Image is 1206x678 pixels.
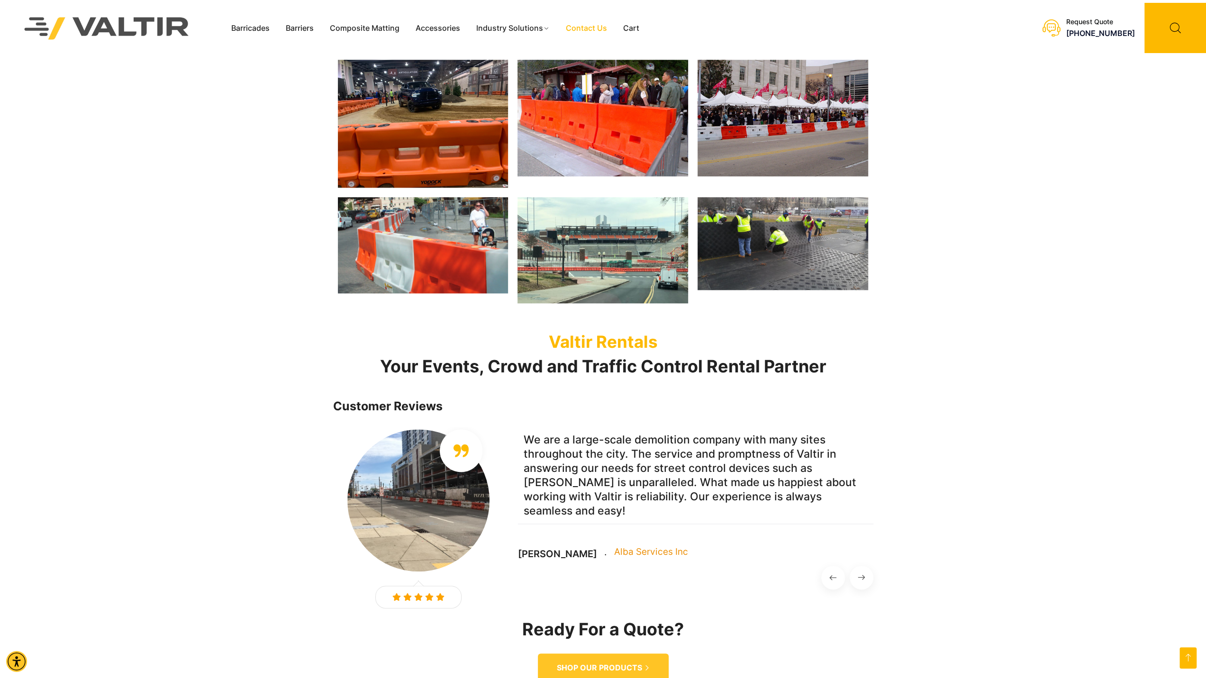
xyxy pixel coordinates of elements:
[615,21,647,36] a: Cart
[558,21,615,36] a: Contact Us
[1179,647,1197,669] a: Open this option
[338,60,508,188] img: A dark blue truck is driving on a dirt track surrounded by orange barriers at an indoor event. Pe...
[1066,28,1135,38] a: call (888) 496-3625
[6,651,27,672] div: Accessibility Menu
[850,566,873,589] button: Next Slide
[517,197,688,303] img: A view of a stadium under construction, featuring empty stands, construction barriers, and a vehi...
[468,21,558,36] a: Industry Solutions
[408,21,468,36] a: Accessories
[604,545,607,560] div: .
[333,620,873,639] h2: Ready For a Quote?
[1066,18,1135,27] div: Request Quote
[557,663,642,673] span: SHOP OUR PRODUCTS
[517,60,688,176] img: A crowd gathers near orange traffic barriers in front of an information booth, with a mix of peop...
[614,545,688,559] p: Alba Services Inc
[278,21,322,36] a: Barriers
[338,197,508,293] img: A woman pushes a stroller along a street with orange and white construction barriers, while a man...
[322,21,408,36] a: Composite Matting
[821,566,845,589] button: Previous Slide
[698,60,868,176] img: A street market scene with white tents, colorful flags, and people browsing various stalls. Traff...
[518,548,597,560] p: [PERSON_NAME]
[518,427,873,524] p: We are a large-scale demolition company with many sites throughout the city. The service and prom...
[347,429,490,571] img: Russell Levy
[333,400,873,413] h4: Customer Reviews
[698,197,868,290] img: Workers in bright yellow vests are assembling large black panels on a grassy area, preparing for ...
[333,357,873,376] h2: Your Events, Crowd and Traffic Control Rental Partner
[333,332,873,352] p: Valtir Rentals
[223,21,278,36] a: Barricades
